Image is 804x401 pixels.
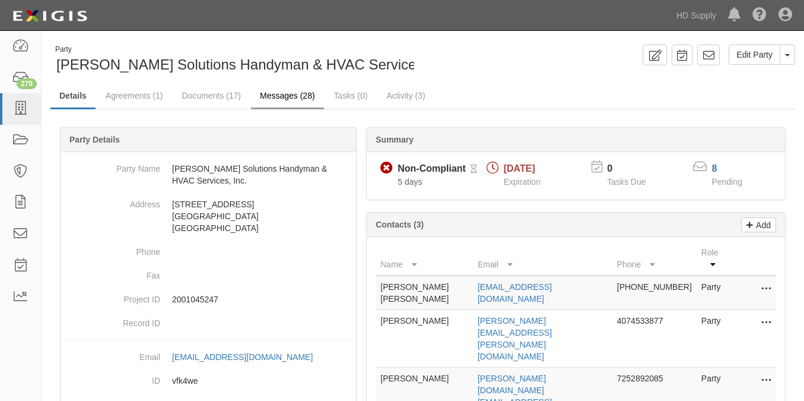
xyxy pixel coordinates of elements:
[251,84,324,109] a: Messages (28)
[607,162,660,176] p: 0
[65,369,160,387] dt: ID
[65,345,160,363] dt: Email
[729,45,780,65] a: Edit Party
[65,264,160,282] dt: Fax
[172,351,313,363] div: [EMAIL_ADDRESS][DOMAIN_NAME]
[65,157,160,175] dt: Party Name
[380,162,393,175] i: Non-Compliant
[65,192,351,240] dd: [STREET_ADDRESS] [GEOGRAPHIC_DATA] [GEOGRAPHIC_DATA]
[712,163,717,173] a: 8
[471,165,477,173] i: Pending Review
[612,310,697,368] td: 4074533877
[376,276,473,310] td: [PERSON_NAME] [PERSON_NAME]
[65,369,351,393] dd: vfk4we
[473,242,612,276] th: Email
[65,240,160,258] dt: Phone
[50,45,414,75] div: Pepin Solutions Handyman & HVAC Services, Inc.
[398,177,422,187] span: Since 09/10/2025
[612,276,697,310] td: [PHONE_NUMBER]
[55,45,454,55] div: Party
[65,192,160,210] dt: Address
[612,242,697,276] th: Phone
[607,177,646,187] span: Tasks Due
[398,162,466,176] div: Non-Compliant
[65,157,351,192] dd: [PERSON_NAME] Solutions Handyman & HVAC Services, Inc.
[173,84,250,108] a: Documents (17)
[377,84,434,108] a: Activity (3)
[376,242,473,276] th: Name
[697,242,729,276] th: Role
[172,352,326,362] a: [EMAIL_ADDRESS][DOMAIN_NAME]
[697,310,729,368] td: Party
[97,84,171,108] a: Agreements (1)
[325,84,377,108] a: Tasks (0)
[69,135,120,144] b: Party Details
[741,217,776,232] a: Add
[753,218,771,232] p: Add
[172,293,351,305] p: 2001045247
[752,8,767,23] i: Help Center - Complianz
[478,316,552,361] a: [PERSON_NAME][EMAIL_ADDRESS][PERSON_NAME][DOMAIN_NAME]
[504,163,535,173] span: [DATE]
[65,311,160,329] dt: Record ID
[478,282,552,304] a: [EMAIL_ADDRESS][DOMAIN_NAME]
[65,288,160,305] dt: Project ID
[56,56,454,72] span: [PERSON_NAME] Solutions Handyman & HVAC Services, Inc.
[50,84,96,109] a: Details
[376,220,424,229] b: Contacts (3)
[504,177,541,187] span: Expiration
[697,276,729,310] td: Party
[17,78,37,89] div: 279
[712,177,742,187] span: Pending
[376,135,414,144] b: Summary
[9,5,91,27] img: logo-5460c22ac91f19d4615b14bd174203de0afe785f0fc80cf4dbbc73dc1793850b.png
[376,310,473,368] td: [PERSON_NAME]
[670,4,722,27] a: HD Supply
